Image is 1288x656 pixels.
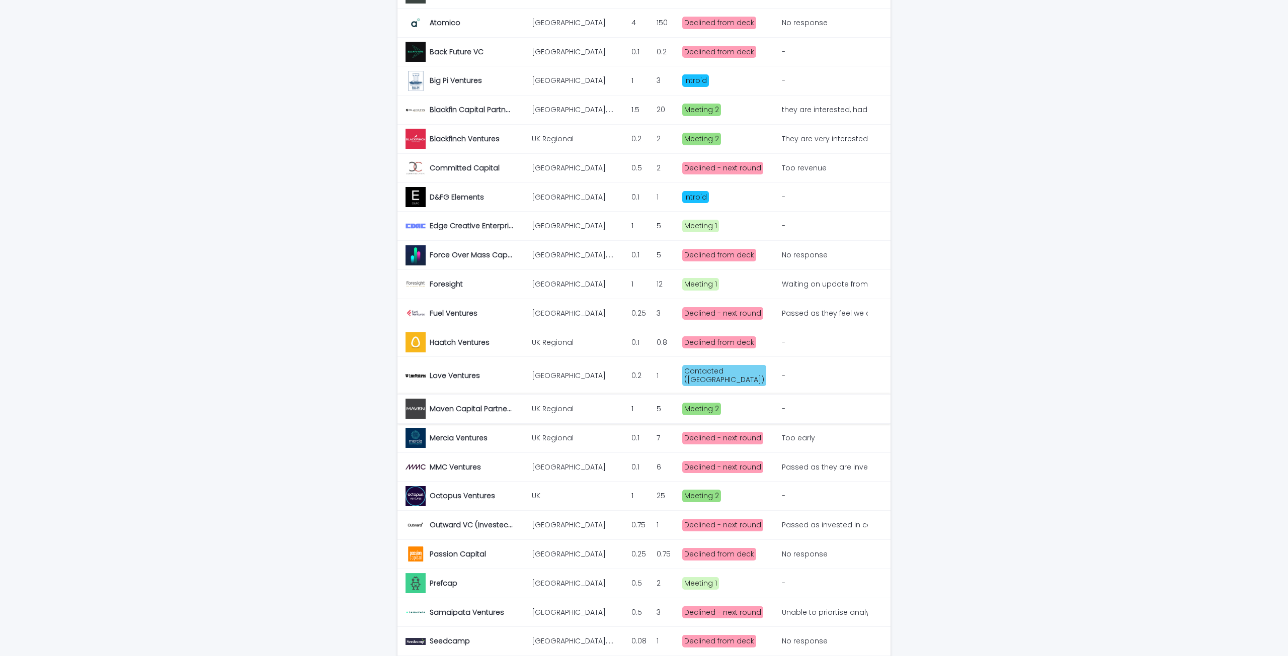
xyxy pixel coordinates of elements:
p: [GEOGRAPHIC_DATA] [532,548,608,558]
div: They are very interested but have had questions on our valuation which we are currently discussin... [782,135,866,143]
tr: ForesightForesight [GEOGRAPHIC_DATA][GEOGRAPHIC_DATA] 11 1212 Meeting 1Waiting on update from them [397,269,891,299]
tr: Octopus VenturesOctopus Ventures UKUK 11 2525 Meeting 2- [397,482,891,511]
div: Intro'd [682,191,709,204]
p: 1 [657,369,661,380]
p: 2 [657,133,663,143]
div: Meeting 2 [682,490,721,502]
p: Seedcamp [430,635,472,645]
p: [GEOGRAPHIC_DATA] [532,577,608,588]
p: 3 [657,74,663,85]
div: Meeting 2 [682,133,721,145]
div: - [782,371,785,380]
div: - [782,48,785,56]
div: No response [782,550,828,558]
p: Fuel Ventures [430,307,479,318]
tr: Committed CapitalCommitted Capital [GEOGRAPHIC_DATA][GEOGRAPHIC_DATA] 0.50.5 22 Declined - next r... [397,153,891,182]
p: 0.75 [631,519,648,529]
div: Declined from deck [682,336,756,349]
p: 0.1 [631,46,641,56]
div: Declined from deck [682,548,756,560]
tr: Samaipata VenturesSamaipata Ventures [GEOGRAPHIC_DATA][GEOGRAPHIC_DATA] 0.50.5 33 Declined - next... [397,598,891,627]
tr: Maven Capital PartnersMaven Capital Partners UK RegionalUK Regional 11 55 Meeting 2- [397,394,891,423]
div: - [782,492,785,500]
p: Samaipata Ventures [430,606,506,617]
p: 0.75 [657,548,673,558]
p: Love Ventures [430,369,482,380]
p: [GEOGRAPHIC_DATA] [532,17,608,27]
p: [GEOGRAPHIC_DATA] [532,220,608,230]
div: Unable to priortise analysis of our project at this time [782,608,866,617]
p: [GEOGRAPHIC_DATA] [532,606,608,617]
tr: Big Pi VenturesBig Pi Ventures [GEOGRAPHIC_DATA][GEOGRAPHIC_DATA] 11 33 Intro'd- [397,66,891,96]
div: No response [782,251,828,259]
div: Meeting 2 [682,104,721,116]
p: [GEOGRAPHIC_DATA] [532,461,608,472]
div: - [782,76,785,85]
p: Passion Capital [430,548,488,558]
div: Intro'd [682,74,709,87]
p: Foresight [430,278,465,289]
p: [GEOGRAPHIC_DATA], [GEOGRAPHIC_DATA] [532,635,618,645]
p: [GEOGRAPHIC_DATA] [532,191,608,202]
tr: AtomicoAtomico [GEOGRAPHIC_DATA][GEOGRAPHIC_DATA] 44 150150 Declined from deckNo response [397,8,891,37]
div: Passed as invested in competitor [782,521,866,529]
p: [GEOGRAPHIC_DATA] [532,369,608,380]
div: Declined from deck [682,46,756,58]
p: MMC Ventures [430,461,483,472]
p: 1.5 [631,104,641,114]
p: 5 [657,403,663,413]
p: Mercia Ventures [430,432,490,442]
p: [GEOGRAPHIC_DATA], [GEOGRAPHIC_DATA] [532,104,618,114]
p: 25 [657,490,667,500]
div: Declined - next round [682,432,763,444]
div: Declined from deck [682,17,756,29]
p: 0.1 [631,461,641,472]
div: Meeting 1 [682,278,719,291]
p: 0.1 [631,432,641,442]
div: Declined - next round [682,162,763,174]
div: Declined - next round [682,307,763,320]
p: 0.5 [631,577,644,588]
p: [GEOGRAPHIC_DATA] [532,162,608,172]
div: Too early [782,434,815,442]
p: 0.2 [657,46,669,56]
p: Haatch Ventures [430,336,492,347]
p: 12 [657,278,665,289]
div: - [782,193,785,202]
div: Meeting 1 [682,220,719,232]
p: [GEOGRAPHIC_DATA] [532,74,608,85]
p: UK Regional [532,403,576,413]
p: 7 [657,432,662,442]
p: 2 [657,577,663,588]
tr: Back Future VCBack Future VC [GEOGRAPHIC_DATA][GEOGRAPHIC_DATA] 0.10.1 0.20.2 Declined from deck- [397,37,891,66]
div: Declined - next round [682,461,763,474]
div: - [782,222,785,230]
tr: Blackfinch VenturesBlackfinch Ventures UK RegionalUK Regional 0.20.2 22 Meeting 2They are very in... [397,124,891,153]
p: Maven Capital Partners [430,403,516,413]
p: 1 [631,74,635,85]
tr: Fuel VenturesFuel Ventures [GEOGRAPHIC_DATA][GEOGRAPHIC_DATA] 0.250.25 33 Declined - next roundPa... [397,299,891,328]
p: 150 [657,17,670,27]
p: 0.1 [631,336,641,347]
p: Blackfin Capital Partners [430,104,516,114]
tr: SeedcampSeedcamp [GEOGRAPHIC_DATA], [GEOGRAPHIC_DATA][GEOGRAPHIC_DATA], [GEOGRAPHIC_DATA] 0.080.0... [397,627,891,656]
p: [GEOGRAPHIC_DATA] [532,46,608,56]
p: 5 [657,249,663,259]
p: 6 [657,461,663,472]
div: Waiting on update from them [782,280,866,289]
p: UK [532,490,542,500]
p: Blackfinch Ventures [430,133,502,143]
p: Atomico [430,17,462,27]
p: D&FG Elements [430,191,486,202]
div: Passed as they are invested in Y-Tree and feel there would be conflict of interest [782,463,866,472]
div: they are interested, had initial investor pitch call [782,106,866,114]
tr: Edge Creative Enterprise FundEdge Creative Enterprise Fund [GEOGRAPHIC_DATA][GEOGRAPHIC_DATA] 11 ... [397,212,891,241]
tr: Force Over Mass Capital (FOM Cap)Force Over Mass Capital (FOM Cap) [GEOGRAPHIC_DATA], [GEOGRAPHIC... [397,241,891,270]
div: - [782,338,785,347]
tr: D&FG ElementsD&FG Elements [GEOGRAPHIC_DATA][GEOGRAPHIC_DATA] 0.10.1 11 Intro'd- [397,182,891,212]
p: 1 [631,490,635,500]
p: 0.8 [657,336,669,347]
div: Declined from deck [682,249,756,261]
p: 1 [657,519,661,529]
p: 0.08 [631,635,649,645]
